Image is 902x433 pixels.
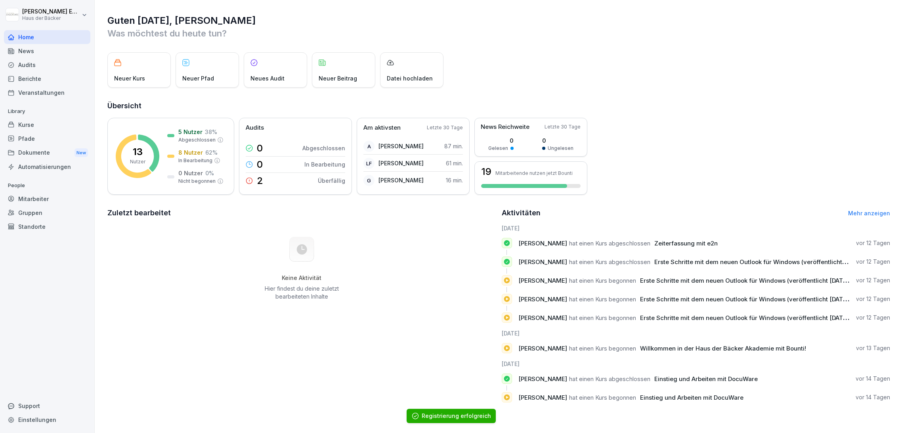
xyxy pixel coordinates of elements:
span: hat einen Kurs begonnen [569,394,636,401]
p: Gelesen [488,145,508,152]
a: Automatisierungen [4,160,90,174]
a: Berichte [4,72,90,86]
p: Letzte 30 Tage [545,123,581,130]
p: Neuer Beitrag [319,74,357,82]
h2: Übersicht [107,100,890,111]
span: Erste Schritte mit dem neuen Outlook für Windows (veröffentlicht [DATE]) [640,277,850,284]
a: Veranstaltungen [4,86,90,100]
p: 0 [542,136,573,145]
a: Mitarbeiter [4,192,90,206]
p: 0 [257,144,263,153]
span: hat einen Kurs abgeschlossen [569,375,650,383]
p: Was möchtest du heute tun? [107,27,890,40]
p: Nicht begonnen [178,178,216,185]
div: Support [4,399,90,413]
p: vor 12 Tagen [856,276,890,284]
span: hat einen Kurs abgeschlossen [569,258,650,266]
span: Einstieg und Arbeiten mit DocuWare [654,375,758,383]
p: People [4,179,90,192]
h6: [DATE] [502,360,891,368]
p: 5 Nutzer [178,128,203,136]
p: 0 [488,136,514,145]
div: News [4,44,90,58]
span: hat einen Kurs begonnen [569,314,636,322]
h2: Aktivitäten [502,207,541,218]
a: Standorte [4,220,90,234]
p: Abgeschlossen [302,144,345,152]
p: [PERSON_NAME] [378,142,424,150]
span: [PERSON_NAME] [518,394,567,401]
p: 16 min. [446,176,463,184]
p: Mitarbeitende nutzen jetzt Bounti [495,170,573,176]
p: vor 12 Tagen [856,295,890,303]
span: hat einen Kurs begonnen [569,295,636,303]
span: [PERSON_NAME] [518,345,567,352]
div: Registrierung erfolgreich [422,412,491,420]
p: Neuer Kurs [114,74,145,82]
p: 62 % [205,148,218,157]
p: [PERSON_NAME] Ehlerding [22,8,80,15]
p: Am aktivsten [363,123,401,132]
p: 87 min. [444,142,463,150]
span: [PERSON_NAME] [518,295,567,303]
a: Pfade [4,132,90,146]
p: vor 13 Tagen [856,344,890,352]
div: Einstellungen [4,413,90,427]
a: Home [4,30,90,44]
p: 2 [257,176,263,186]
p: [PERSON_NAME] [378,159,424,167]
span: Erste Schritte mit dem neuen Outlook für Windows (veröffentlicht [DATE]) [640,314,850,322]
p: 8 Nutzer [178,148,203,157]
h3: 19 [481,167,491,176]
p: Ungelesen [548,145,573,152]
span: Willkommen in der Haus der Bäcker Akademie mit Bounti! [640,345,806,352]
span: [PERSON_NAME] [518,258,567,266]
span: Einstieg und Arbeiten mit DocuWare [640,394,743,401]
p: Library [4,105,90,118]
h6: [DATE] [502,329,891,337]
div: Dokumente [4,146,90,160]
p: 0 % [205,169,214,177]
h1: Guten [DATE], [PERSON_NAME] [107,14,890,27]
span: [PERSON_NAME] [518,314,567,322]
p: Hier findest du deine zuletzt bearbeiteten Inhalte [262,285,342,301]
span: [PERSON_NAME] [518,239,567,247]
p: [PERSON_NAME] [378,176,424,184]
a: Audits [4,58,90,72]
p: 61 min. [446,159,463,167]
h2: Zuletzt bearbeitet [107,207,496,218]
a: DokumenteNew [4,146,90,160]
a: Mehr anzeigen [848,210,890,216]
p: 13 [133,147,143,157]
div: LF [363,158,375,169]
p: Neuer Pfad [182,74,214,82]
p: 38 % [205,128,217,136]
div: G [363,175,375,186]
span: hat einen Kurs abgeschlossen [569,239,650,247]
p: vor 12 Tagen [856,258,890,266]
p: vor 14 Tagen [856,393,890,401]
p: Audits [246,123,264,132]
p: Abgeschlossen [178,136,216,144]
p: Datei hochladen [387,74,433,82]
a: Gruppen [4,206,90,220]
p: 0 [257,160,263,169]
a: Kurse [4,118,90,132]
p: vor 14 Tagen [856,375,890,383]
span: Erste Schritte mit dem neuen Outlook für Windows (veröffentlicht [DATE]) [640,295,850,303]
p: Überfällig [318,176,345,185]
div: A [363,141,375,152]
p: vor 12 Tagen [856,314,890,322]
p: News Reichweite [481,123,529,132]
span: Erste Schritte mit dem neuen Outlook für Windows (veröffentlicht [DATE]) [654,258,865,266]
p: Nutzer [130,158,145,165]
h5: Keine Aktivität [262,274,342,282]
